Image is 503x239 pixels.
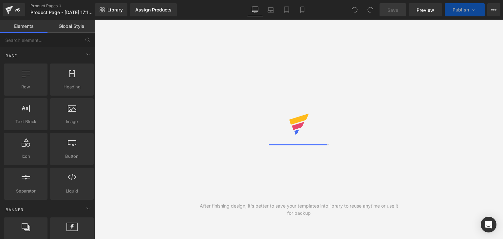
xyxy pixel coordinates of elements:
span: Banner [5,207,24,213]
button: Undo [348,3,361,16]
a: New Library [95,3,127,16]
button: More [487,3,500,16]
div: Open Intercom Messenger [481,217,496,232]
span: Text Block [6,118,46,125]
div: Assign Products [135,7,172,12]
a: Tablet [279,3,294,16]
a: Global Style [47,20,95,33]
a: v6 [3,3,25,16]
span: Base [5,53,18,59]
span: Save [387,7,398,13]
a: Product Pages [30,3,106,9]
span: Button [52,153,92,160]
div: v6 [13,6,21,14]
a: Laptop [263,3,279,16]
span: Heading [52,83,92,90]
span: Liquid [52,188,92,194]
span: Preview [417,7,434,13]
a: Mobile [294,3,310,16]
span: Product Page - [DATE] 17:11:24 [30,10,93,15]
span: Icon [6,153,46,160]
span: Image [52,118,92,125]
span: Library [107,7,123,13]
span: Row [6,83,46,90]
a: Preview [409,3,442,16]
div: After finishing design, it's better to save your templates into library to reuse anytime or use i... [197,202,401,217]
span: Separator [6,188,46,194]
a: Desktop [247,3,263,16]
button: Redo [364,3,377,16]
span: Publish [453,7,469,12]
button: Publish [445,3,485,16]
